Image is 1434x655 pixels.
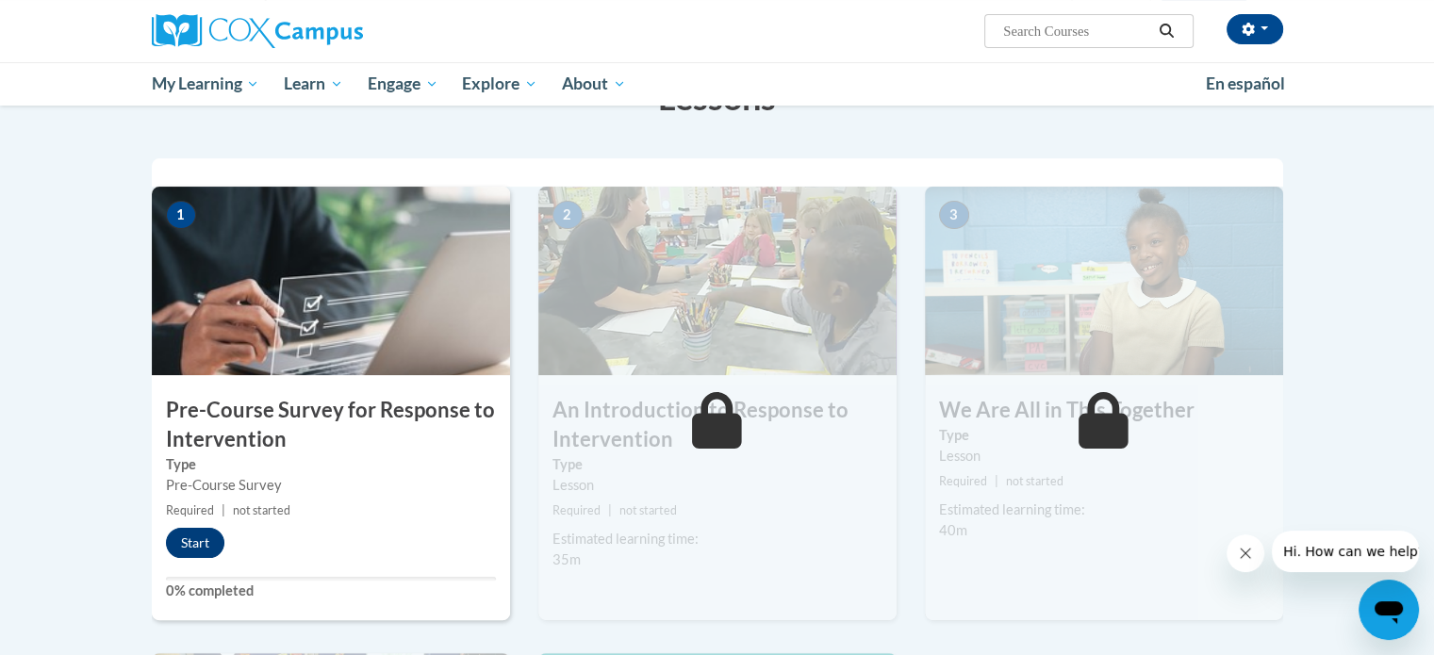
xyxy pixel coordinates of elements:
[355,62,451,106] a: Engage
[1206,74,1285,93] span: En español
[272,62,355,106] a: Learn
[939,474,987,488] span: Required
[152,14,510,48] a: Cox Campus
[1227,14,1283,44] button: Account Settings
[925,187,1283,375] img: Course Image
[462,73,537,95] span: Explore
[152,14,363,48] img: Cox Campus
[619,503,677,517] span: not started
[939,425,1269,446] label: Type
[1006,474,1063,488] span: not started
[939,499,1269,520] div: Estimated learning time:
[166,528,224,558] button: Start
[151,73,259,95] span: My Learning
[538,396,897,454] h3: An Introduction to Response to Intervention
[552,475,882,496] div: Lesson
[11,13,153,28] span: Hi. How can we help?
[124,62,1311,106] div: Main menu
[152,396,510,454] h3: Pre-Course Survey for Response to Intervention
[1272,531,1419,572] iframe: Message from company
[284,73,343,95] span: Learn
[608,503,612,517] span: |
[233,503,290,517] span: not started
[562,73,626,95] span: About
[140,62,272,106] a: My Learning
[166,475,496,496] div: Pre-Course Survey
[552,529,882,549] div: Estimated learning time:
[166,581,496,601] label: 0% completed
[368,73,438,95] span: Engage
[995,474,998,488] span: |
[166,503,214,517] span: Required
[552,454,882,475] label: Type
[552,551,581,567] span: 35m
[1001,20,1152,42] input: Search Courses
[939,201,969,229] span: 3
[925,396,1283,425] h3: We Are All in This Together
[152,187,510,375] img: Course Image
[1227,534,1264,572] iframe: Close message
[550,62,638,106] a: About
[552,503,601,517] span: Required
[166,201,196,229] span: 1
[939,446,1269,467] div: Lesson
[1152,20,1180,42] button: Search
[538,187,897,375] img: Course Image
[1359,580,1419,640] iframe: Button to launch messaging window
[166,454,496,475] label: Type
[552,201,583,229] span: 2
[1194,64,1297,104] a: En español
[450,62,550,106] a: Explore
[222,503,225,517] span: |
[939,522,967,538] span: 40m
